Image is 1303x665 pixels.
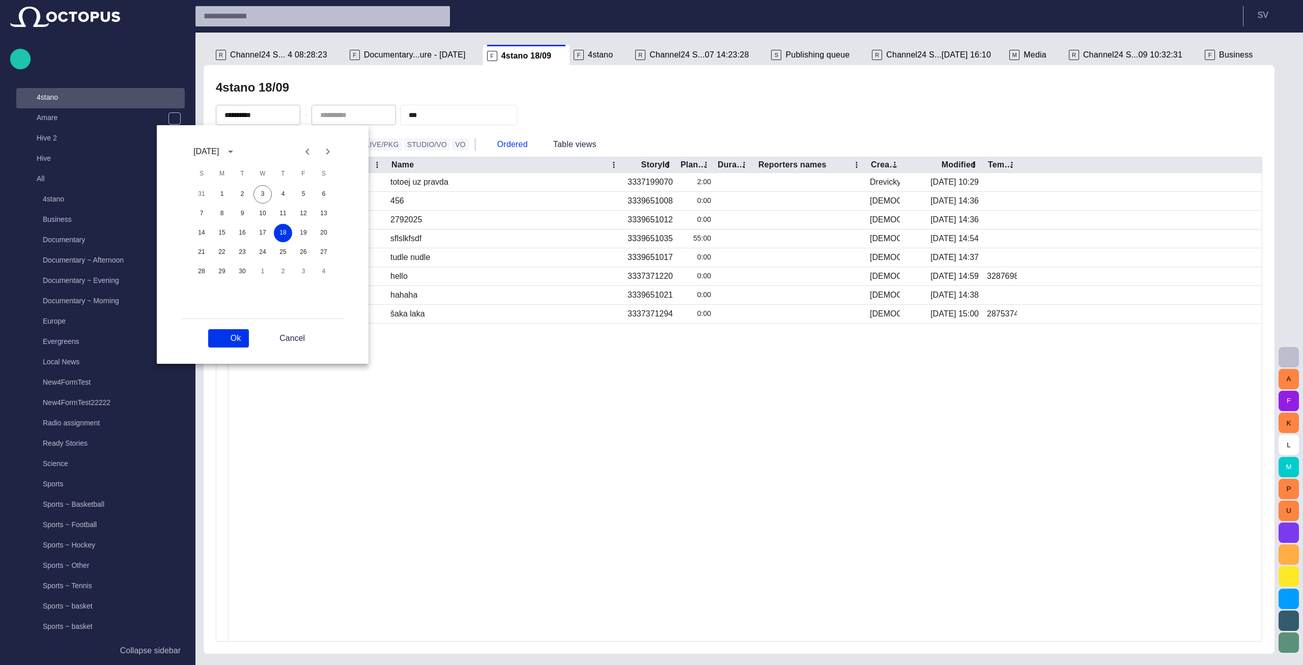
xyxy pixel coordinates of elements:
[274,243,292,262] button: 25
[274,205,292,223] button: 11
[253,243,272,262] button: 24
[315,263,333,281] button: 4
[233,185,251,204] button: 2
[192,205,211,223] button: 7
[294,185,313,204] button: 5
[274,263,292,281] button: 2
[192,263,211,281] button: 28
[233,205,251,223] button: 9
[315,243,333,262] button: 27
[294,263,313,281] button: 3
[315,185,333,204] button: 6
[233,164,251,184] span: Tuesday
[257,329,313,348] button: Cancel
[315,164,333,184] span: Saturday
[213,263,231,281] button: 29
[294,224,313,242] button: 19
[213,224,231,242] button: 15
[192,224,211,242] button: 14
[294,243,313,262] button: 26
[294,205,313,223] button: 12
[213,205,231,223] button: 8
[213,185,231,204] button: 1
[253,205,272,223] button: 10
[274,185,292,204] button: 4
[274,164,292,184] span: Thursday
[297,141,318,162] button: Previous month
[192,164,211,184] span: Sunday
[192,185,211,204] button: 31
[253,164,272,184] span: Wednesday
[253,263,272,281] button: 1
[192,243,211,262] button: 21
[208,329,249,348] button: Ok
[233,263,251,281] button: 30
[213,243,231,262] button: 22
[233,243,251,262] button: 23
[274,224,292,242] button: 18
[193,146,219,158] div: [DATE]
[315,205,333,223] button: 13
[233,224,251,242] button: 16
[294,164,313,184] span: Friday
[315,224,333,242] button: 20
[213,164,231,184] span: Monday
[253,224,272,242] button: 17
[253,185,272,204] button: 3
[222,143,239,160] button: calendar view is open, switch to year view
[318,141,338,162] button: Next month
